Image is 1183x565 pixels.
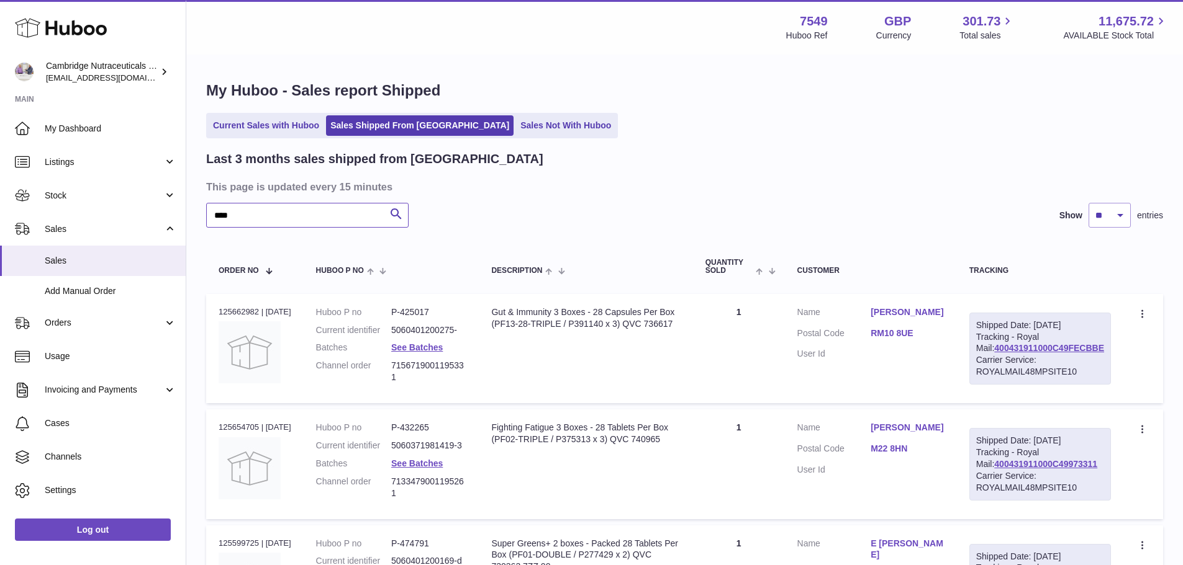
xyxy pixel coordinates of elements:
div: 125599725 | [DATE] [219,538,291,549]
span: Description [491,267,542,275]
dd: 7156719001195331 [391,360,466,383]
span: My Dashboard [45,123,176,135]
span: Quantity Sold [705,259,753,275]
dd: P-474791 [391,538,466,549]
a: 301.73 Total sales [959,13,1015,42]
div: Cambridge Nutraceuticals Ltd [46,60,158,84]
span: Channels [45,451,176,463]
dt: Channel order [316,476,391,499]
dt: Channel order [316,360,391,383]
dt: Postal Code [797,327,871,342]
span: [EMAIL_ADDRESS][DOMAIN_NAME] [46,73,183,82]
div: Gut & Immunity 3 Boxes - 28 Capsules Per Box (PF13-28-TRIPLE / P391140 x 3) QVC 736617 [491,306,680,330]
span: Add Manual Order [45,285,176,297]
div: Shipped Date: [DATE] [976,319,1104,331]
a: E [PERSON_NAME] [871,538,945,561]
a: 400431911000C49FECBBE [994,343,1104,353]
strong: GBP [884,13,911,30]
a: Sales Not With Huboo [516,115,615,136]
span: Orders [45,317,163,329]
dt: User Id [797,464,871,476]
div: Tracking - Royal Mail: [969,313,1111,385]
h2: Last 3 months sales shipped from [GEOGRAPHIC_DATA] [206,151,543,167]
span: 11,675.72 [1099,13,1154,30]
div: Tracking - Royal Mail: [969,428,1111,500]
span: Sales [45,255,176,267]
div: 125662982 | [DATE] [219,306,291,318]
a: M22 8HN [871,443,945,455]
dt: Name [797,538,871,564]
span: Cases [45,417,176,429]
strong: 7549 [800,13,828,30]
label: Show [1059,210,1082,221]
dd: 5060401200275- [391,324,466,336]
dd: 7133479001195261 [391,476,466,499]
a: See Batches [391,342,443,352]
div: Shipped Date: [DATE] [976,435,1104,447]
dt: Huboo P no [316,306,391,318]
span: Stock [45,190,163,202]
div: Fighting Fatigue 3 Boxes - 28 Tablets Per Box (PF02-TRIPLE / P375313 x 3) QVC 740965 [491,422,680,445]
td: 1 [693,294,785,403]
div: Tracking [969,267,1111,275]
a: Sales Shipped From [GEOGRAPHIC_DATA] [326,115,514,136]
a: RM10 8UE [871,327,945,339]
a: Current Sales with Huboo [209,115,324,136]
a: [PERSON_NAME] [871,306,945,318]
div: Carrier Service: ROYALMAIL48MPSITE10 [976,470,1104,494]
span: AVAILABLE Stock Total [1063,30,1168,42]
span: Order No [219,267,259,275]
dt: Huboo P no [316,422,391,434]
span: Usage [45,350,176,362]
dd: P-425017 [391,306,466,318]
a: [PERSON_NAME] [871,422,945,434]
span: Settings [45,484,176,496]
dt: Postal Code [797,443,871,458]
a: 11,675.72 AVAILABLE Stock Total [1063,13,1168,42]
dd: P-432265 [391,422,466,434]
a: 400431911000C49973311 [994,459,1097,469]
div: Shipped Date: [DATE] [976,551,1104,563]
dt: Current identifier [316,440,391,452]
span: Invoicing and Payments [45,384,163,396]
div: Huboo Ref [786,30,828,42]
div: Carrier Service: ROYALMAIL48MPSITE10 [976,354,1104,378]
dt: User Id [797,348,871,360]
div: Currency [876,30,912,42]
dt: Huboo P no [316,538,391,549]
a: Log out [15,518,171,541]
img: internalAdmin-7549@internal.huboo.com [15,63,34,81]
div: Customer [797,267,945,275]
dt: Batches [316,458,391,469]
h3: This page is updated every 15 minutes [206,180,1160,194]
img: no-photo.jpg [219,321,281,383]
dt: Current identifier [316,324,391,336]
dt: Batches [316,342,391,354]
span: Total sales [959,30,1015,42]
a: See Batches [391,458,443,468]
div: 125654705 | [DATE] [219,422,291,433]
span: Listings [45,156,163,168]
img: no-photo.jpg [219,437,281,499]
dt: Name [797,306,871,321]
span: Huboo P no [316,267,364,275]
dt: Name [797,422,871,437]
dd: 5060371981419-3 [391,440,466,452]
span: entries [1137,210,1163,221]
td: 1 [693,409,785,518]
span: Sales [45,223,163,235]
h1: My Huboo - Sales report Shipped [206,81,1163,100]
span: 301.73 [963,13,1000,30]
